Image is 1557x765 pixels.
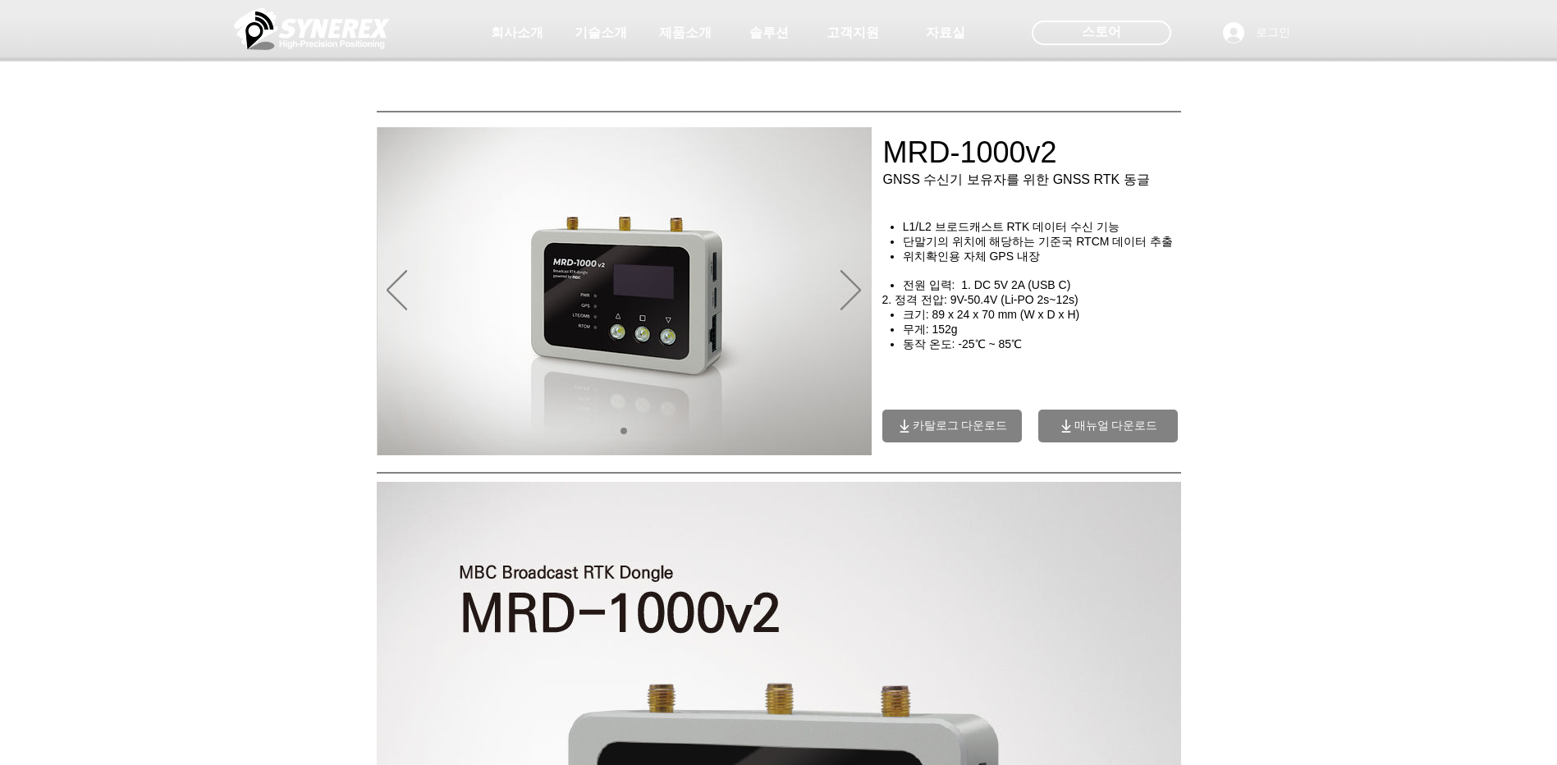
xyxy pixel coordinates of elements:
a: 제품소개 [644,16,726,49]
img: 씨너렉스_White_simbol_대지 1.png [234,4,390,53]
button: 로그인 [1211,17,1302,48]
span: 회사소개 [491,25,543,42]
a: 자료실 [904,16,987,49]
div: 스토어 [1032,21,1171,45]
nav: 슬라이드 [615,428,634,434]
span: 기술소개 [575,25,627,42]
span: 2. 정격 전압: 9V-50.4V (Li-PO 2s~12s) [882,293,1078,306]
iframe: Wix Chat [1253,246,1557,763]
span: 로그인 [1250,25,1296,41]
span: 솔루션 [749,25,789,42]
a: 회사소개 [476,16,558,49]
a: 기술소개 [560,16,642,49]
span: 동작 온도: -25℃ ~ 85℃ [903,337,1022,350]
span: 위치확인용 자체 GPS 내장 [903,250,1040,263]
a: 카탈로그 다운로드 [882,410,1022,442]
span: 제품소개 [659,25,712,42]
span: 스토어 [1082,23,1121,41]
span: 크기: 89 x 24 x 70 mm (W x D x H) [903,308,1079,321]
a: 고객지원 [812,16,894,49]
div: 슬라이드쇼 [377,127,872,456]
button: 다음 [840,270,861,313]
button: 이전 [387,270,407,313]
a: 매뉴얼 다운로드 [1038,410,1178,442]
span: 매뉴얼 다운로드 [1074,419,1158,433]
img: v2.jpg [378,127,872,456]
span: 무게: 152g [903,323,958,336]
span: 전원 입력: 1. DC 5V 2A (USB C) [903,278,1071,291]
a: 솔루션 [728,16,810,49]
span: 카탈로그 다운로드 [913,419,1008,433]
a: 01 [621,428,627,434]
span: 자료실 [926,25,965,42]
span: 고객지원 [827,25,879,42]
